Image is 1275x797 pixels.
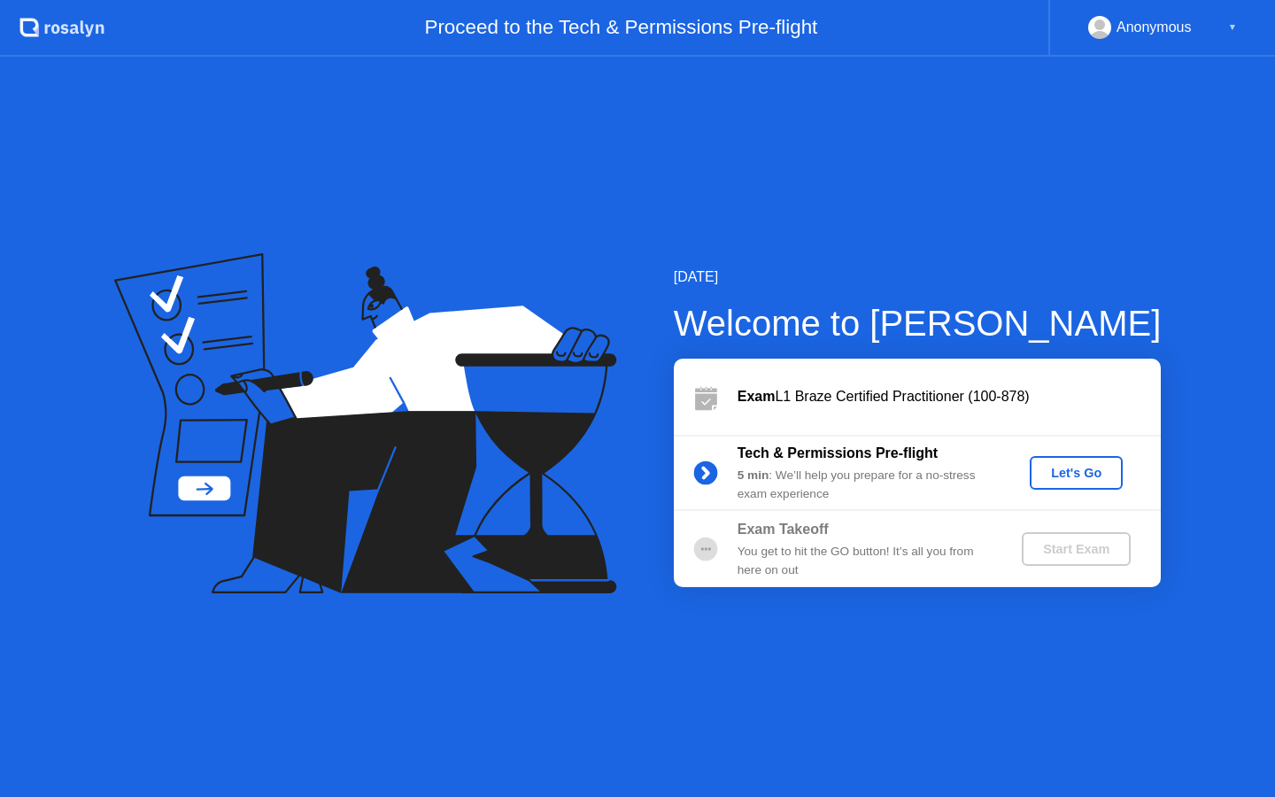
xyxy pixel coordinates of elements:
div: Anonymous [1117,16,1192,39]
b: Exam Takeoff [738,522,829,537]
b: 5 min [738,468,769,482]
div: Let's Go [1037,466,1116,480]
div: ▼ [1228,16,1237,39]
button: Start Exam [1022,532,1131,566]
div: You get to hit the GO button! It’s all you from here on out [738,543,993,579]
div: Start Exam [1029,542,1124,556]
div: [DATE] [674,267,1162,288]
button: Let's Go [1030,456,1123,490]
div: : We’ll help you prepare for a no-stress exam experience [738,467,993,503]
b: Exam [738,389,776,404]
div: Welcome to [PERSON_NAME] [674,297,1162,350]
b: Tech & Permissions Pre-flight [738,445,938,460]
div: L1 Braze Certified Practitioner (100-878) [738,386,1161,407]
